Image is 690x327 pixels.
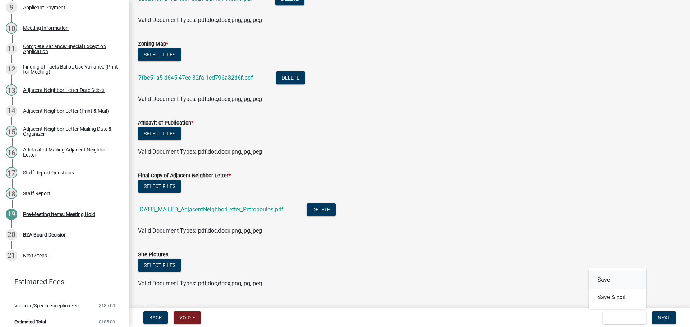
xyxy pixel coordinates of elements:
button: Select files [138,180,181,193]
div: Applicant Payment [23,5,65,10]
div: Adjacent Neighbor Letter Mailing Date & Organizer [23,126,118,136]
div: BZA Board Decision [23,232,67,237]
span: Valid Document Types: pdf,doc,docx,png,jpg,jpeg [138,227,262,234]
label: Affidavit of Publication [138,121,193,126]
button: Back [143,311,168,324]
div: 20 [6,229,17,240]
div: 17 [6,167,17,178]
label: Zoning Map [138,42,168,47]
span: Valid Document Types: pdf,doc,docx,png,jpg,jpeg [138,148,262,155]
span: Estimated Total [14,319,46,324]
span: $185.00 [99,303,115,308]
span: $185.00 [99,319,115,324]
div: 14 [6,105,17,117]
button: Save & Exit [603,311,646,324]
div: Staff Report [23,191,50,196]
div: Meeting Information [23,25,69,31]
button: Select files [138,127,181,140]
span: Save & Exit [608,315,636,321]
span: Valid Document Types: pdf,doc,docx,png,jpg,jpeg [138,95,262,102]
span: Back [149,315,162,321]
button: Save [589,271,646,289]
a: 7fbc51a5-d645-47ee-82fa-1ed796a82d6f.pdf [138,74,253,81]
label: Final Copy of Adjacent Neighbor Letter [138,173,231,178]
label: Neighbor Comments [138,305,186,310]
button: Void [174,311,201,324]
div: 16 [6,146,17,158]
span: Valid Document Types: pdf,doc,docx,png,jpg,jpeg [138,17,262,23]
div: Save & Exit [589,268,646,309]
div: 13 [6,84,17,96]
div: Complete Variance/Special Exception Application [23,44,118,54]
div: Adjacent Neighbor Letter (Print & Mail) [23,108,109,113]
a: [DATE]_MAILED_AdjacentNeighborLetter_Petropoulos.pdf [138,206,284,213]
span: Void [179,315,191,321]
div: 12 [6,64,17,75]
button: Select files [138,48,181,61]
div: Affidavit of Mailing Adjacent Neighbor Letter [23,147,118,157]
div: 10 [6,22,17,34]
button: Next [652,311,676,324]
span: Valid Document Types: pdf,doc,docx,png,jpg,jpeg [138,280,262,287]
wm-modal-confirm: Delete Document [276,75,305,82]
button: Select files [138,259,181,272]
div: 9 [6,2,17,13]
div: Finding of Facts Ballot: Use Variance (Print for Meeting) [23,64,118,74]
div: Adjacent Neighbor Letter Date Select [23,88,105,93]
label: Site Pictures [138,252,168,257]
div: 21 [6,250,17,261]
a: Estimated Fees [6,275,118,289]
button: Delete [276,71,305,84]
button: Save & Exit [589,289,646,306]
div: Staff Report Questions [23,170,74,175]
span: Variance/Special Exception Fee [14,303,79,308]
div: 11 [6,43,17,55]
wm-modal-confirm: Delete Document [307,207,336,214]
div: 19 [6,209,17,220]
button: Delete [307,203,336,216]
div: 15 [6,126,17,137]
span: Next [658,315,670,321]
div: Pre-Meeting Items: Meeting Hold [23,212,95,217]
div: 18 [6,188,17,199]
